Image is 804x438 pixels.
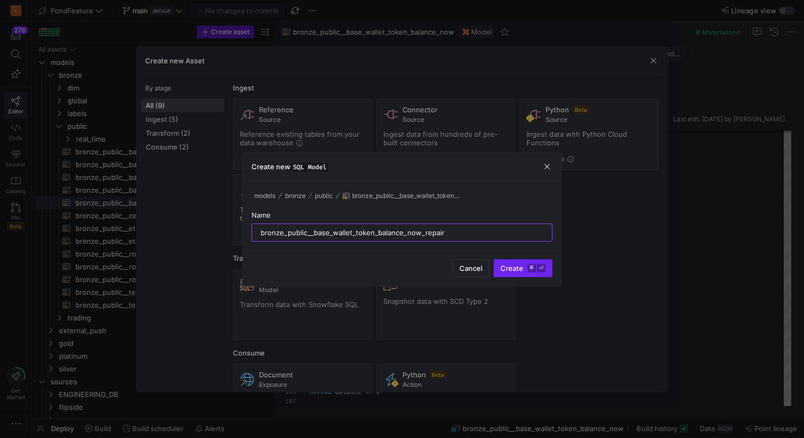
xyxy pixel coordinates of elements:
span: bronze [285,192,306,200]
button: Cancel [453,259,489,277]
span: bronze_public__base_wallet_token_balance_now_repair [352,192,459,200]
span: models [254,192,275,200]
button: bronze [282,189,308,202]
button: Create⌘⏎ [493,259,552,277]
span: public [315,192,333,200]
span: Create [500,264,546,272]
kbd: ⌘ [527,264,536,272]
h3: Create new [252,162,329,171]
span: Name [252,211,271,219]
kbd: ⏎ [537,264,546,272]
button: public [312,189,336,202]
span: SQL Model [290,162,329,172]
button: bronze_public__base_wallet_token_balance_now_repair [340,189,462,202]
span: Cancel [459,264,482,272]
button: models [252,189,278,202]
